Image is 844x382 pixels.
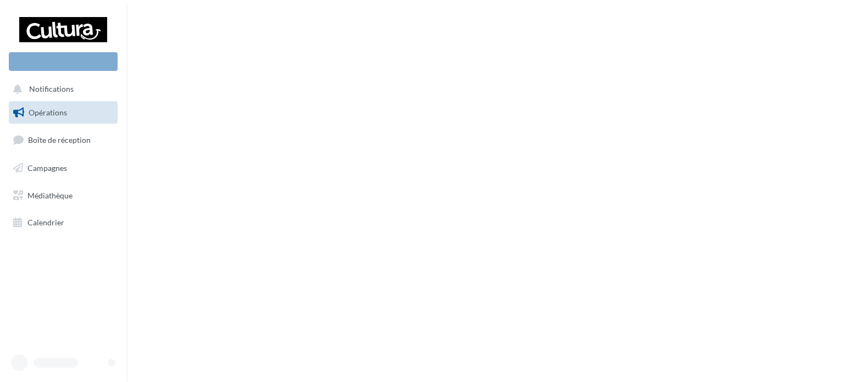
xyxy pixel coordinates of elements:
a: Campagnes [7,157,120,180]
span: Opérations [29,108,67,117]
a: Opérations [7,101,120,124]
span: Notifications [29,85,74,94]
span: Campagnes [27,163,67,173]
a: Médiathèque [7,184,120,207]
div: Nouvelle campagne [9,52,118,71]
a: Boîte de réception [7,128,120,152]
a: Calendrier [7,211,120,234]
span: Calendrier [27,218,64,227]
span: Boîte de réception [28,135,91,145]
span: Médiathèque [27,190,73,200]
